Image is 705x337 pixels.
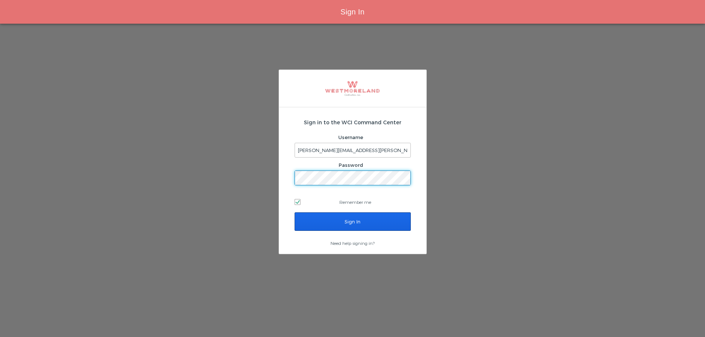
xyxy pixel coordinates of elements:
label: Password [339,162,363,168]
h2: Sign in to the WCI Command Center [295,118,411,126]
label: Remember me [295,196,411,208]
label: Username [338,134,363,140]
span: Sign In [340,8,365,16]
input: Sign In [295,212,411,231]
a: Need help signing in? [330,240,375,246]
